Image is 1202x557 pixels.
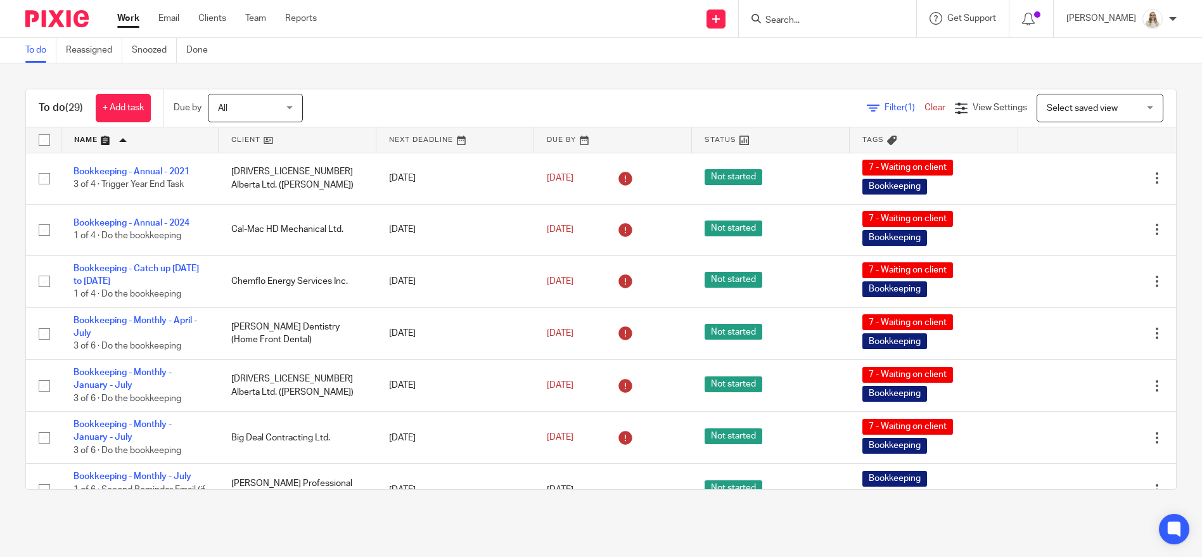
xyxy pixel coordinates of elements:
td: [DRIVERS_LICENSE_NUMBER] Alberta Ltd. ([PERSON_NAME]) [219,153,376,204]
span: Bookkeeping [862,471,927,487]
a: Snoozed [132,38,177,63]
a: Bookkeeping - Monthly - July [74,472,191,481]
td: [PERSON_NAME] Dentistry (Home Front Dental) [219,307,376,359]
span: 1 of 4 · Do the bookkeeping [74,290,181,298]
span: 7 - Waiting on client [862,262,953,278]
a: Bookkeeping - Annual - 2024 [74,219,189,227]
a: Clients [198,12,226,25]
a: Bookkeeping - Annual - 2021 [74,167,189,176]
span: 7 - Waiting on client [862,160,953,176]
td: [DATE] [376,307,534,359]
span: Get Support [947,14,996,23]
td: Cal-Mac HD Mechanical Ltd. [219,204,376,255]
span: Not started [705,428,762,444]
span: 3 of 6 · Do the bookkeeping [74,394,181,403]
span: (1) [905,103,915,112]
a: Bookkeeping - Monthly - April - July [74,316,197,338]
td: [DATE] [376,359,534,411]
img: Headshot%2011-2024%20white%20background%20square%202.JPG [1142,9,1163,29]
td: [DATE] [376,153,534,204]
a: Bookkeeping - Catch up [DATE] to [DATE] [74,264,199,286]
td: [DRIVERS_LICENSE_NUMBER] Alberta Ltd. ([PERSON_NAME]) [219,359,376,411]
span: Bookkeeping [862,333,927,349]
td: Chemflo Energy Services Inc. [219,255,376,307]
span: Not started [705,169,762,185]
span: View Settings [973,103,1027,112]
span: (29) [65,103,83,113]
span: Not started [705,480,762,496]
span: Bookkeeping [862,179,927,195]
span: 7 - Waiting on client [862,419,953,435]
span: 7 - Waiting on client [862,211,953,227]
h1: To do [39,101,83,115]
span: [DATE] [547,174,573,182]
span: Bookkeeping [862,386,927,402]
span: [DATE] [547,277,573,286]
span: [DATE] [547,225,573,234]
span: 7 - Waiting on client [862,367,953,383]
a: + Add task [96,94,151,122]
a: Clear [924,103,945,112]
a: To do [25,38,56,63]
span: Bookkeeping [862,230,927,246]
span: 3 of 6 · Do the bookkeeping [74,342,181,351]
td: [DATE] [376,204,534,255]
span: 1 of 6 · Second Reminder Email (if applicable) [74,485,205,508]
td: [DATE] [376,255,534,307]
span: 7 - Waiting on client [862,314,953,330]
a: Bookkeeping - Monthly - January - July [74,420,172,442]
span: Bookkeeping [862,281,927,297]
a: Email [158,12,179,25]
span: 3 of 6 · Do the bookkeeping [74,446,181,455]
span: 3 of 4 · Trigger Year End Task [74,181,184,189]
td: [DATE] [376,464,534,516]
td: [DATE] [376,412,534,464]
p: [PERSON_NAME] [1066,12,1136,25]
span: Select saved view [1047,104,1118,113]
span: [DATE] [547,485,573,494]
a: Bookkeeping - Monthly - January - July [74,368,172,390]
span: Bookkeeping [862,438,927,454]
td: Big Deal Contracting Ltd. [219,412,376,464]
span: [DATE] [547,329,573,338]
span: Not started [705,376,762,392]
span: All [218,104,227,113]
input: Search [764,15,878,27]
a: Work [117,12,139,25]
a: Reports [285,12,317,25]
a: Team [245,12,266,25]
img: Pixie [25,10,89,27]
a: Reassigned [66,38,122,63]
span: [DATE] [547,381,573,390]
span: Filter [885,103,924,112]
span: Not started [705,221,762,236]
span: Not started [705,272,762,288]
a: Done [186,38,217,63]
span: [DATE] [547,433,573,442]
span: 1 of 4 · Do the bookkeeping [74,232,181,241]
span: Tags [862,136,884,143]
span: Not started [705,324,762,340]
td: [PERSON_NAME] Professional Corporation [219,464,376,516]
p: Due by [174,101,201,114]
